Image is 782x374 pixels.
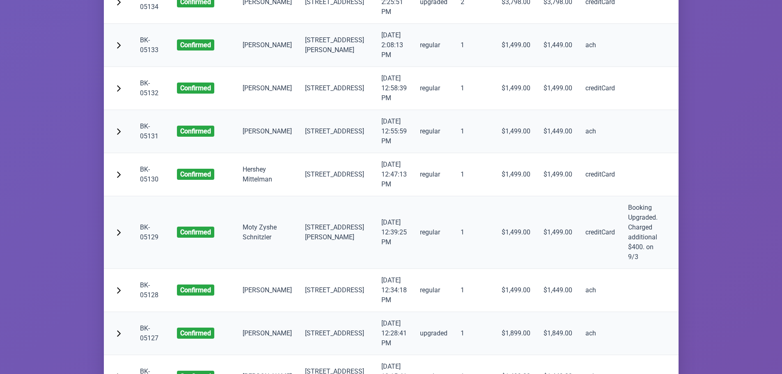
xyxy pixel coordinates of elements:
[537,24,579,67] td: $1,449.00
[177,328,214,339] span: confirmed
[140,223,158,241] a: BK-05129
[236,312,298,355] td: [PERSON_NAME]
[537,110,579,153] td: $1,449.00
[140,324,158,342] a: BK-05127
[454,67,495,110] td: 1
[495,269,537,312] td: $1,499.00
[177,169,214,180] span: confirmed
[236,110,298,153] td: [PERSON_NAME]
[454,153,495,196] td: 1
[375,153,413,196] td: [DATE] 12:47:13 PM
[298,67,375,110] td: [STREET_ADDRESS]
[454,196,495,269] td: 1
[375,67,413,110] td: [DATE] 12:58:39 PM
[177,227,214,238] span: confirmed
[375,196,413,269] td: [DATE] 12:39:25 PM
[413,24,454,67] td: regular
[177,83,214,94] span: confirmed
[454,269,495,312] td: 1
[495,153,537,196] td: $1,499.00
[236,67,298,110] td: [PERSON_NAME]
[454,110,495,153] td: 1
[621,196,664,269] td: Booking Upgraded. Charged additional $400. on 9/3
[413,67,454,110] td: regular
[495,24,537,67] td: $1,499.00
[579,269,621,312] td: ach
[413,110,454,153] td: regular
[140,122,158,140] a: BK-05131
[579,67,621,110] td: creditCard
[298,153,375,196] td: [STREET_ADDRESS]
[298,269,375,312] td: [STREET_ADDRESS]
[495,110,537,153] td: $1,499.00
[537,196,579,269] td: $1,499.00
[413,153,454,196] td: regular
[140,281,158,299] a: BK-05128
[537,312,579,355] td: $1,849.00
[537,67,579,110] td: $1,499.00
[579,312,621,355] td: ach
[177,285,214,296] span: confirmed
[579,153,621,196] td: creditCard
[579,24,621,67] td: ach
[413,196,454,269] td: regular
[413,312,454,355] td: upgraded
[177,39,214,50] span: confirmed
[236,196,298,269] td: Moty Zyshe Schnitzler
[495,312,537,355] td: $1,899.00
[375,269,413,312] td: [DATE] 12:34:18 PM
[579,110,621,153] td: ach
[140,79,158,97] a: BK-05132
[298,312,375,355] td: [STREET_ADDRESS]
[579,196,621,269] td: creditCard
[495,67,537,110] td: $1,499.00
[236,269,298,312] td: [PERSON_NAME]
[454,312,495,355] td: 1
[495,196,537,269] td: $1,499.00
[375,110,413,153] td: [DATE] 12:55:59 PM
[537,153,579,196] td: $1,499.00
[375,24,413,67] td: [DATE] 2:08:13 PM
[413,269,454,312] td: regular
[298,196,375,269] td: [STREET_ADDRESS][PERSON_NAME]
[140,36,158,54] a: BK-05133
[454,24,495,67] td: 1
[298,24,375,67] td: [STREET_ADDRESS] [PERSON_NAME]
[537,269,579,312] td: $1,449.00
[298,110,375,153] td: [STREET_ADDRESS]
[140,165,158,183] a: BK-05130
[236,153,298,196] td: Hershey Mittelman
[236,24,298,67] td: [PERSON_NAME]
[375,312,413,355] td: [DATE] 12:28:41 PM
[177,126,214,137] span: confirmed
